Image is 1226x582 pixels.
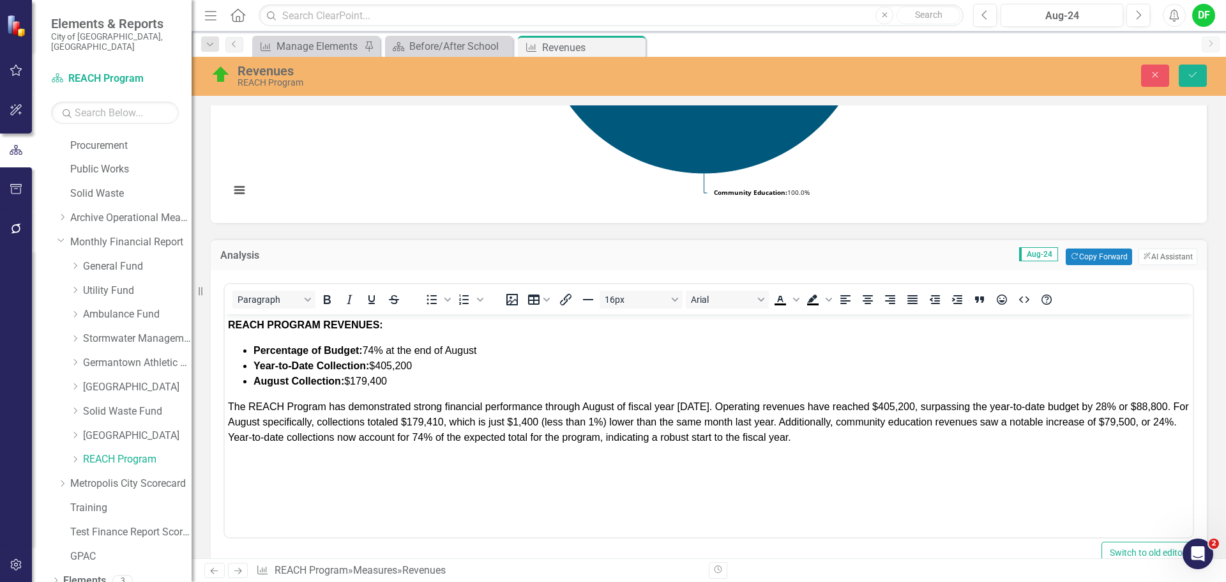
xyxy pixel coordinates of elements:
[388,38,510,54] a: Before/After School
[238,64,769,78] div: Revenues
[220,250,396,261] h3: Analysis
[70,162,192,177] a: Public Works
[259,4,964,27] input: Search ClearPoint...
[255,38,361,54] a: Manage Elements
[51,102,179,124] input: Search Below...
[83,452,192,467] a: REACH Program
[577,291,599,309] button: Horizontal line
[383,291,405,309] button: Strikethrough
[1001,4,1123,27] button: Aug-24
[600,291,683,309] button: Font size 16px
[991,291,1013,309] button: Emojis
[83,404,192,419] a: Solid Waste Fund
[686,291,769,309] button: Font Arial
[238,295,300,305] span: Paragraph
[83,380,192,395] a: [GEOGRAPHIC_DATA]
[1005,8,1119,24] div: Aug-24
[524,291,554,309] button: Table
[83,284,192,298] a: Utility Fund
[969,291,990,309] button: Blockquote
[51,72,179,86] a: REACH Program
[276,38,361,54] div: Manage Elements
[542,40,642,56] div: Revenues
[70,187,192,201] a: Solid Waste
[879,291,901,309] button: Align right
[714,188,810,197] text: 100.0%
[555,291,577,309] button: Insert/edit link
[70,549,192,564] a: GPAC
[83,259,192,274] a: General Fund
[946,291,968,309] button: Increase indent
[897,6,960,24] button: Search
[835,291,856,309] button: Align left
[802,291,834,309] div: Background color Black
[256,563,699,578] div: » »
[857,291,879,309] button: Align center
[1209,539,1219,549] span: 2
[338,291,360,309] button: Italic
[915,10,942,20] span: Search
[316,291,338,309] button: Bold
[409,38,510,54] div: Before/After School
[51,16,179,31] span: Elements & Reports
[232,291,315,309] button: Block Paragraph
[1192,4,1215,27] button: DF
[1013,291,1035,309] button: HTML Editor
[83,307,192,322] a: Ambulance Fund
[83,429,192,443] a: [GEOGRAPHIC_DATA]
[70,525,192,540] a: Test Finance Report Scorecard
[1101,542,1194,564] button: Switch to old editor
[714,188,787,197] tspan: Community Education:
[225,314,1193,537] iframe: Rich Text Area
[70,235,192,250] a: Monthly Financial Report
[453,291,485,309] div: Numbered list
[421,291,453,309] div: Bullet list
[83,332,192,346] a: Stormwater Management Fund
[70,211,192,226] a: Archive Operational Measures
[924,291,946,309] button: Decrease indent
[275,564,348,576] a: REACH Program
[70,139,192,153] a: Procurement
[402,564,446,576] div: Revenues
[51,31,179,52] small: City of [GEOGRAPHIC_DATA], [GEOGRAPHIC_DATA]
[605,295,667,305] span: 16px
[902,291,923,309] button: Justify
[353,564,397,576] a: Measures
[1183,539,1213,569] iframe: Intercom live chat
[361,291,382,309] button: Underline
[6,14,29,37] img: ClearPoint Strategy
[1066,249,1131,265] button: Copy Forward
[1036,291,1057,309] button: Help
[691,295,753,305] span: Arial
[83,356,192,371] a: Germantown Athletic Club
[70,501,192,516] a: Training
[211,65,231,85] img: On Target
[231,181,248,199] button: View chart menu, Chart
[1139,249,1197,265] button: AI Assistant
[1019,247,1058,261] span: Aug-24
[501,291,523,309] button: Insert image
[238,78,769,88] div: REACH Program
[70,477,192,491] a: Metropolis City Scorecard
[769,291,801,309] div: Text color Black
